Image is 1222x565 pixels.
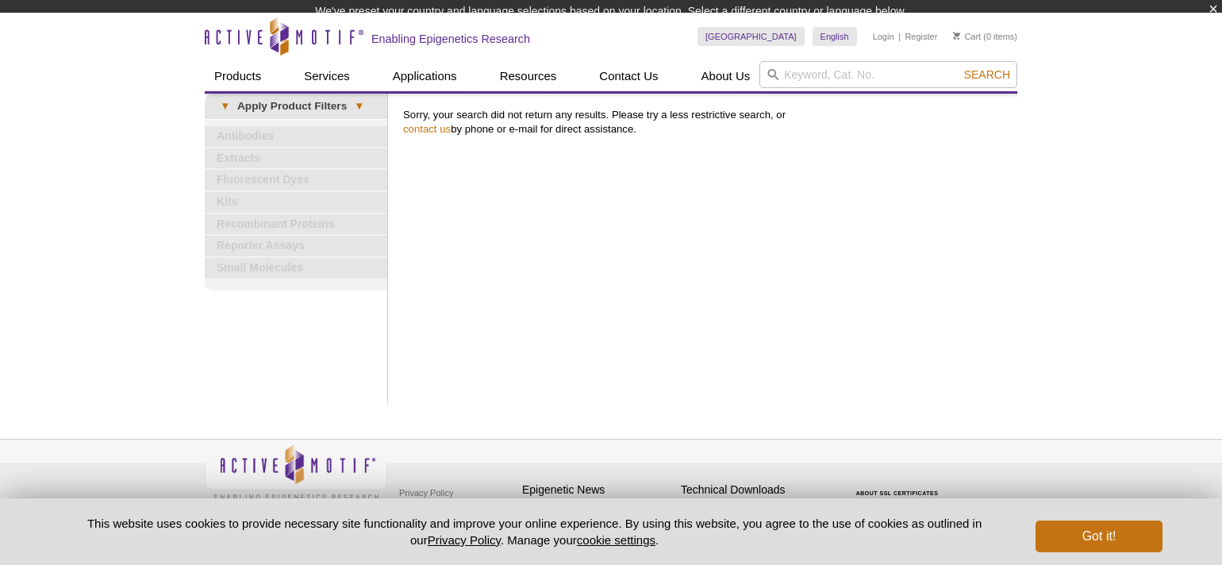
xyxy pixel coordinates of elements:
a: Antibodies [205,126,387,147]
p: Sorry, your search did not return any results. Please try a less restrictive search, or by phone ... [403,108,1009,136]
img: Change Here [655,12,697,49]
h4: Epigenetic News [522,483,673,497]
a: English [813,27,857,46]
input: Keyword, Cat. No. [759,61,1017,88]
h2: Enabling Epigenetics Research [371,32,530,46]
a: ▾Apply Product Filters▾ [205,94,387,119]
a: Resources [490,61,567,91]
a: Applications [383,61,467,91]
span: ▾ [213,99,237,113]
a: Services [294,61,359,91]
a: Login [873,31,894,42]
span: Search [964,68,1010,81]
button: cookie settings [577,533,655,547]
li: (0 items) [953,27,1017,46]
table: Click to Verify - This site chose Symantec SSL for secure e-commerce and confidential communicati... [840,467,959,502]
a: Kits [205,192,387,213]
a: contact us [403,123,451,135]
a: [GEOGRAPHIC_DATA] [697,27,805,46]
a: Extracts [205,148,387,169]
a: Reporter Assays [205,236,387,256]
a: Products [205,61,271,91]
a: About Us [692,61,760,91]
span: ▾ [347,99,371,113]
img: Your Cart [953,32,960,40]
a: Recombinant Proteins [205,214,387,235]
a: ABOUT SSL CERTIFICATES [856,490,939,496]
button: Search [959,67,1015,82]
button: Got it! [1036,521,1162,552]
a: Small Molecules [205,258,387,279]
a: Cart [953,31,981,42]
a: Contact Us [590,61,667,91]
a: Privacy Policy [395,481,457,505]
li: | [898,27,901,46]
h4: Technical Downloads [681,483,832,497]
p: This website uses cookies to provide necessary site functionality and improve your online experie... [60,515,1009,548]
a: Fluorescent Dyes [205,170,387,190]
img: Active Motif, [205,440,387,504]
a: Register [905,31,937,42]
a: Privacy Policy [428,533,501,547]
